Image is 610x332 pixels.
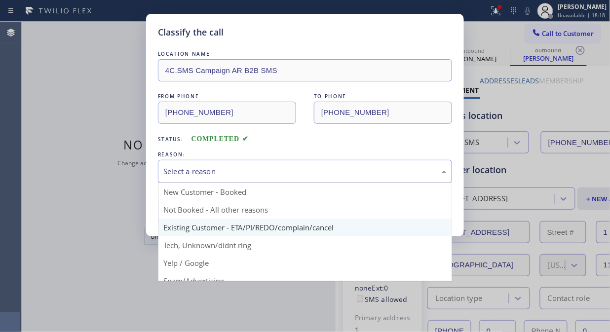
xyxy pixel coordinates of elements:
div: TO PHONE [314,91,452,102]
div: LOCATION NAME [158,49,452,59]
div: New Customer - Booked [158,183,452,201]
div: Tech, Unknown/didnt ring [158,236,452,254]
div: Spam/Advertising [158,272,452,290]
div: Yelp / Google [158,254,452,272]
span: Status: [158,136,184,143]
span: COMPLETED [191,135,249,143]
input: To phone [314,102,452,124]
div: REASON: [158,149,452,160]
div: Not Booked - All other reasons [158,201,452,219]
div: Existing Customer - ETA/PI/REDO/complain/cancel [158,219,452,236]
input: From phone [158,102,296,124]
h5: Classify the call [158,26,224,39]
div: FROM PHONE [158,91,296,102]
div: Select a reason [163,166,447,177]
